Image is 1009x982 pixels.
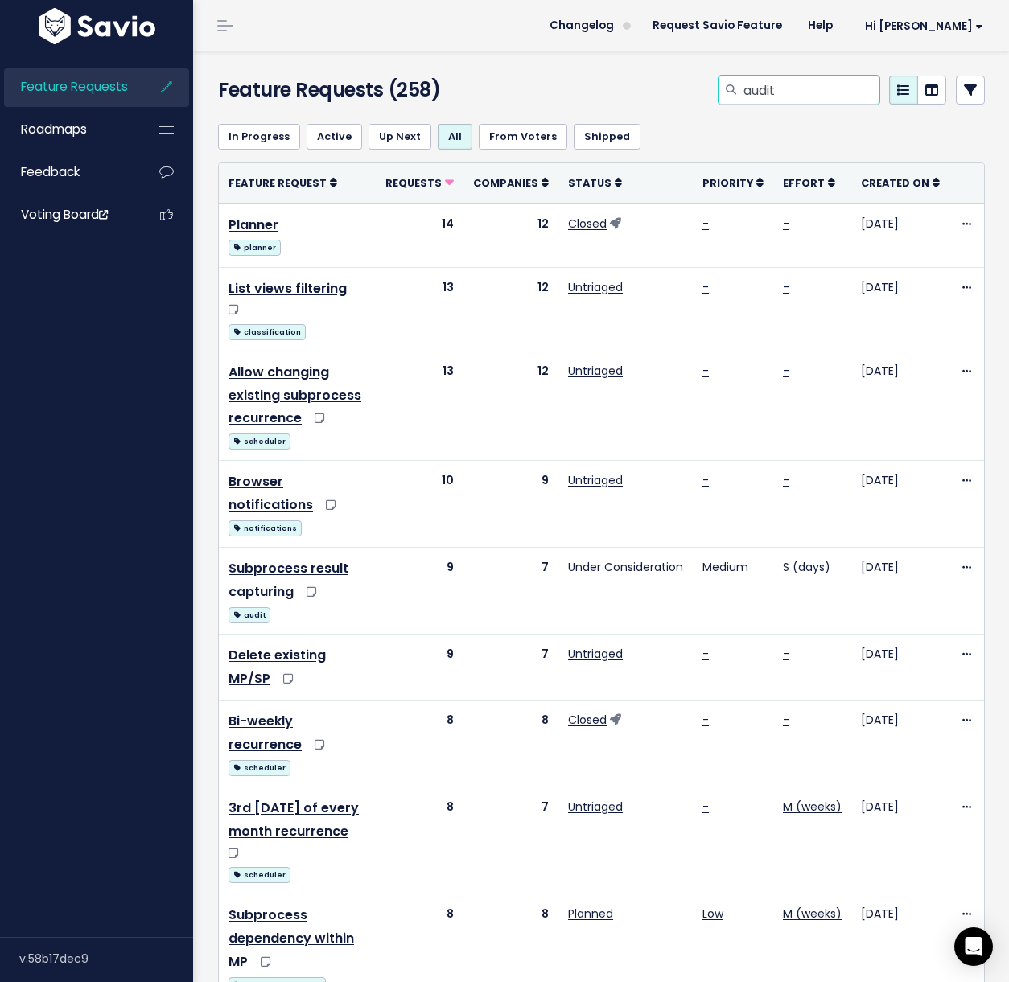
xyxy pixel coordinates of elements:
div: v.58b17dec9 [19,938,193,980]
a: - [783,712,789,728]
td: 7 [463,787,558,894]
a: In Progress [218,124,300,150]
a: Untriaged [568,646,623,662]
td: [DATE] [851,634,949,701]
span: Created On [861,176,929,190]
a: Low [702,906,723,922]
a: Under Consideration [568,559,683,575]
img: logo-white.9d6f32f41409.svg [35,8,159,44]
td: 12 [463,267,558,351]
span: Priority [702,176,753,190]
a: Planned [568,906,613,922]
a: S (days) [783,559,830,575]
a: Request Savio Feature [640,14,795,38]
a: List views filtering [229,279,347,298]
td: [DATE] [851,461,949,548]
td: 12 [463,351,558,461]
a: - [783,472,789,488]
a: Closed [568,712,607,728]
td: 12 [463,203,558,267]
td: 10 [376,461,463,548]
td: 13 [376,351,463,461]
td: [DATE] [851,548,949,635]
td: 9 [376,634,463,701]
a: Untriaged [568,799,623,815]
a: Feedback [4,154,134,191]
a: Roadmaps [4,111,134,148]
span: notifications [229,520,302,536]
td: 7 [463,548,558,635]
a: Status [568,175,622,191]
a: Companies [473,175,549,191]
a: - [783,363,789,379]
td: 13 [376,267,463,351]
span: Companies [473,176,538,190]
a: M (weeks) [783,799,842,815]
span: scheduler [229,867,290,883]
span: Feedback [21,163,80,180]
div: Open Intercom Messenger [954,927,993,966]
a: Help [795,14,846,38]
a: planner [229,236,281,257]
a: All [438,124,472,150]
a: Up Next [369,124,431,150]
input: Search features... [742,76,879,105]
td: [DATE] [851,267,949,351]
a: From Voters [479,124,567,150]
span: Status [568,176,612,190]
a: Medium [702,559,748,575]
a: scheduler [229,757,290,777]
a: Bi-weekly recurrence [229,712,302,754]
a: Delete existing MP/SP [229,646,326,688]
td: 8 [463,701,558,787]
a: Allow changing existing subprocess recurrence [229,363,361,428]
span: scheduler [229,433,290,450]
td: [DATE] [851,701,949,787]
td: [DATE] [851,351,949,461]
a: scheduler [229,864,290,884]
a: Requests [385,175,454,191]
a: Untriaged [568,472,623,488]
a: Feature Request [229,175,337,191]
span: Feature Requests [21,78,128,95]
h4: Feature Requests (258) [218,76,458,105]
a: 3rd [DATE] of every month recurrence [229,799,359,840]
td: 9 [376,548,463,635]
a: Closed [568,216,607,232]
span: Voting Board [21,206,108,223]
td: 8 [376,787,463,894]
a: - [702,472,709,488]
span: Feature Request [229,176,327,190]
td: [DATE] [851,787,949,894]
td: 9 [463,461,558,548]
a: Subprocess dependency within MP [229,906,354,971]
ul: Filter feature requests [218,124,985,150]
a: - [702,799,709,815]
a: Untriaged [568,363,623,379]
a: - [783,216,789,232]
a: - [702,279,709,295]
a: Voting Board [4,196,134,233]
span: Effort [783,176,825,190]
a: scheduler [229,430,290,450]
span: Hi [PERSON_NAME] [865,20,983,32]
span: planner [229,240,281,256]
a: Planner [229,216,278,234]
a: - [702,646,709,662]
a: Shipped [574,124,640,150]
td: [DATE] [851,203,949,267]
span: classification [229,324,306,340]
a: Effort [783,175,835,191]
a: Priority [702,175,764,191]
a: Subprocess result capturing [229,559,348,601]
td: 14 [376,203,463,267]
span: Requests [385,176,442,190]
a: Untriaged [568,279,623,295]
a: audit [229,604,270,624]
a: Browser notifications [229,472,313,514]
a: Feature Requests [4,68,134,105]
td: 7 [463,634,558,701]
a: - [702,712,709,728]
a: - [702,216,709,232]
a: Created On [861,175,940,191]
